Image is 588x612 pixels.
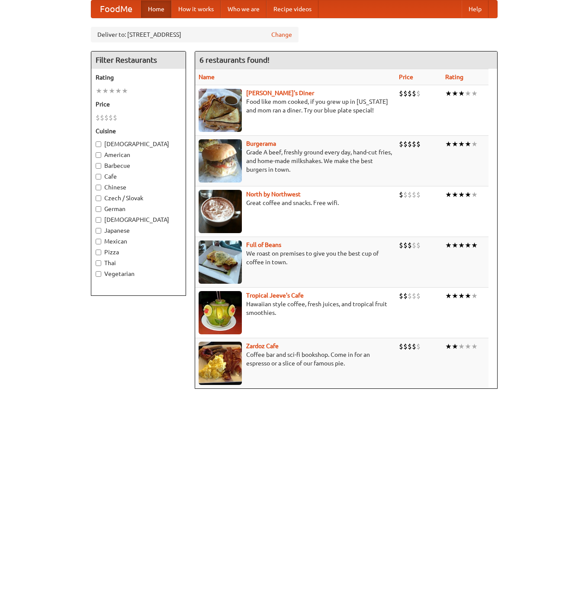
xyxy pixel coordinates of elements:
[96,140,181,148] label: [DEMOGRAPHIC_DATA]
[109,86,115,96] li: ★
[416,291,421,301] li: $
[452,89,458,98] li: ★
[399,240,403,250] li: $
[96,250,101,255] input: Pizza
[452,190,458,199] li: ★
[96,195,101,201] input: Czech / Slovak
[452,291,458,301] li: ★
[465,139,471,149] li: ★
[246,292,304,299] a: Tropical Jeeve's Cafe
[465,190,471,199] li: ★
[458,342,465,351] li: ★
[399,291,403,301] li: $
[399,139,403,149] li: $
[408,240,412,250] li: $
[458,190,465,199] li: ★
[246,241,281,248] b: Full of Beans
[412,240,416,250] li: $
[471,139,478,149] li: ★
[199,139,242,183] img: burgerama.jpg
[171,0,221,18] a: How it works
[96,100,181,109] h5: Price
[403,139,408,149] li: $
[399,342,403,351] li: $
[141,0,171,18] a: Home
[199,56,270,64] ng-pluralize: 6 restaurants found!
[445,74,463,80] a: Rating
[399,74,413,80] a: Price
[408,291,412,301] li: $
[96,226,181,235] label: Japanese
[465,291,471,301] li: ★
[199,74,215,80] a: Name
[199,249,392,266] p: We roast on premises to give you the best cup of coffee in town.
[96,185,101,190] input: Chinese
[96,73,181,82] h5: Rating
[96,151,181,159] label: American
[96,152,101,158] input: American
[199,240,242,284] img: beans.jpg
[416,139,421,149] li: $
[471,342,478,351] li: ★
[96,260,101,266] input: Thai
[115,86,122,96] li: ★
[399,190,403,199] li: $
[104,113,109,122] li: $
[412,89,416,98] li: $
[96,172,181,181] label: Cafe
[408,139,412,149] li: $
[96,206,101,212] input: German
[91,51,186,69] h4: Filter Restaurants
[102,86,109,96] li: ★
[462,0,488,18] a: Help
[96,237,181,246] label: Mexican
[416,190,421,199] li: $
[403,89,408,98] li: $
[465,89,471,98] li: ★
[445,139,452,149] li: ★
[109,113,113,122] li: $
[458,240,465,250] li: ★
[96,248,181,256] label: Pizza
[91,0,141,18] a: FoodMe
[412,342,416,351] li: $
[458,291,465,301] li: ★
[408,89,412,98] li: $
[199,300,392,317] p: Hawaiian style coffee, fresh juices, and tropical fruit smoothies.
[465,342,471,351] li: ★
[452,342,458,351] li: ★
[416,89,421,98] li: $
[96,86,102,96] li: ★
[246,140,276,147] b: Burgerama
[399,89,403,98] li: $
[403,291,408,301] li: $
[403,342,408,351] li: $
[96,228,101,234] input: Japanese
[445,342,452,351] li: ★
[199,148,392,174] p: Grade A beef, freshly ground every day, hand-cut fries, and home-made milkshakes. We make the bes...
[113,113,117,122] li: $
[96,141,101,147] input: [DEMOGRAPHIC_DATA]
[96,163,101,169] input: Barbecue
[96,215,181,224] label: [DEMOGRAPHIC_DATA]
[96,161,181,170] label: Barbecue
[199,342,242,385] img: zardoz.jpg
[246,343,279,349] a: Zardoz Cafe
[246,191,301,198] a: North by Northwest
[416,240,421,250] li: $
[91,27,299,42] div: Deliver to: [STREET_ADDRESS]
[412,139,416,149] li: $
[445,89,452,98] li: ★
[471,89,478,98] li: ★
[96,269,181,278] label: Vegetarian
[199,350,392,368] p: Coffee bar and sci-fi bookshop. Come in for an espresso or a slice of our famous pie.
[246,90,314,96] a: [PERSON_NAME]'s Diner
[452,240,458,250] li: ★
[403,190,408,199] li: $
[96,183,181,192] label: Chinese
[416,342,421,351] li: $
[471,291,478,301] li: ★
